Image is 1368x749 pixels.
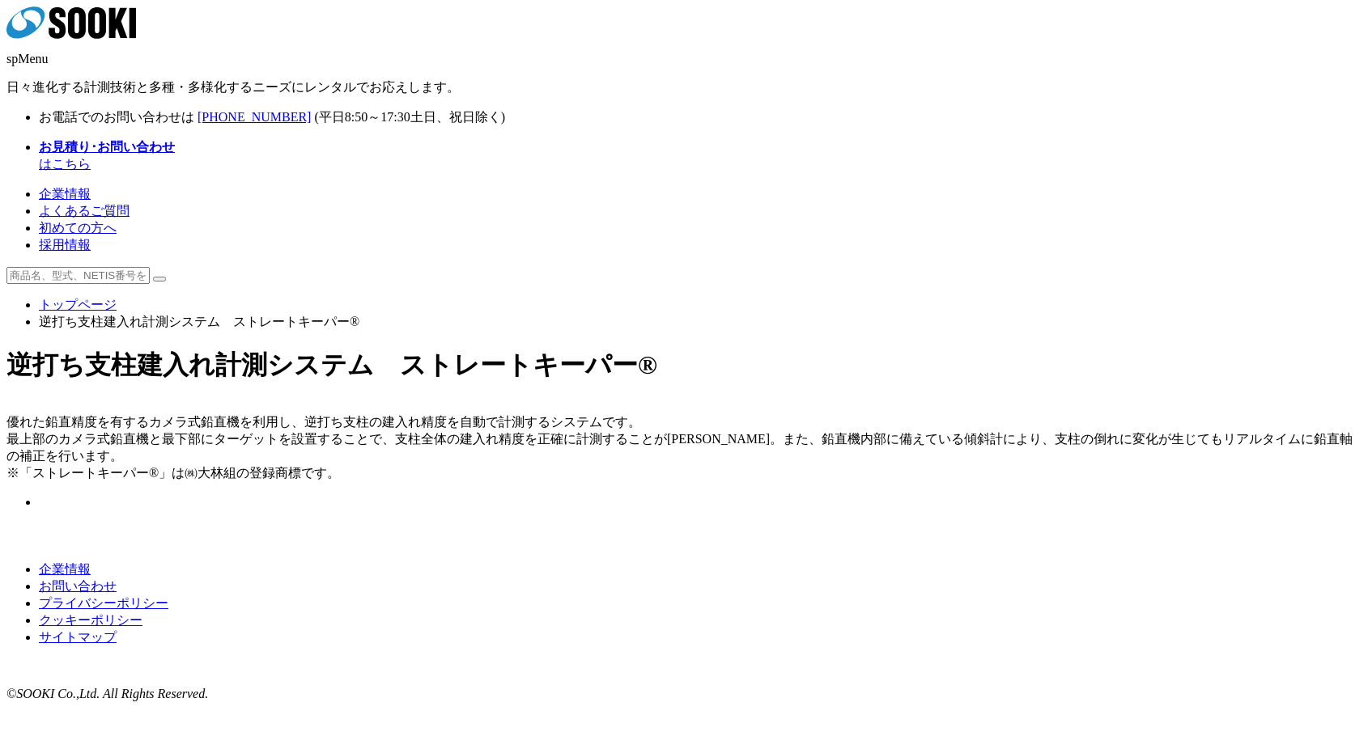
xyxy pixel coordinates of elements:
[39,110,194,124] span: お電話でのお問い合わせは
[39,630,117,644] a: サイトマップ
[39,596,168,610] a: プライバシーポリシー
[6,52,49,66] span: spMenu
[6,79,1362,96] p: 日々進化する計測技術と多種・多様化するニーズにレンタルでお応えします。
[6,414,1362,482] p: 優れた鉛直精度を有するカメラ式鉛直機を利用し、逆打ち支柱の建入れ精度を自動で計測するシステムです。 最上部のカメラ式鉛直機と最下部にターゲットを設置することで、支柱全体の建入れ精度を正確に計測す...
[39,140,175,154] strong: お見積り･お問い合わせ
[39,204,130,218] a: よくあるご質問
[345,110,367,124] span: 8:50
[198,110,311,124] a: [PHONE_NUMBER]
[380,110,410,124] span: 17:30
[39,562,91,576] a: 企業情報
[39,140,175,171] a: お見積り･お問い合わせはこちら
[39,221,117,235] a: 初めての方へ
[6,687,1362,701] address: ©SOOKI Co.,Ltd. All Rights Reserved.
[39,140,175,171] span: はこちら
[39,187,91,201] a: 企業情報
[39,579,117,593] a: お問い合わせ
[39,314,1362,331] li: 逆打ち支柱建入れ計測システム ストレートキーパー®
[314,110,505,124] span: (平日 ～ 土日、祝日除く)
[39,613,142,627] a: クッキーポリシー
[39,298,117,311] a: トップページ
[6,267,150,284] input: 商品名、型式、NETIS番号を入力してください
[6,348,1362,383] h1: 逆打ち支柱建入れ計測システム ストレートキーパー®
[39,238,91,252] a: 採用情報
